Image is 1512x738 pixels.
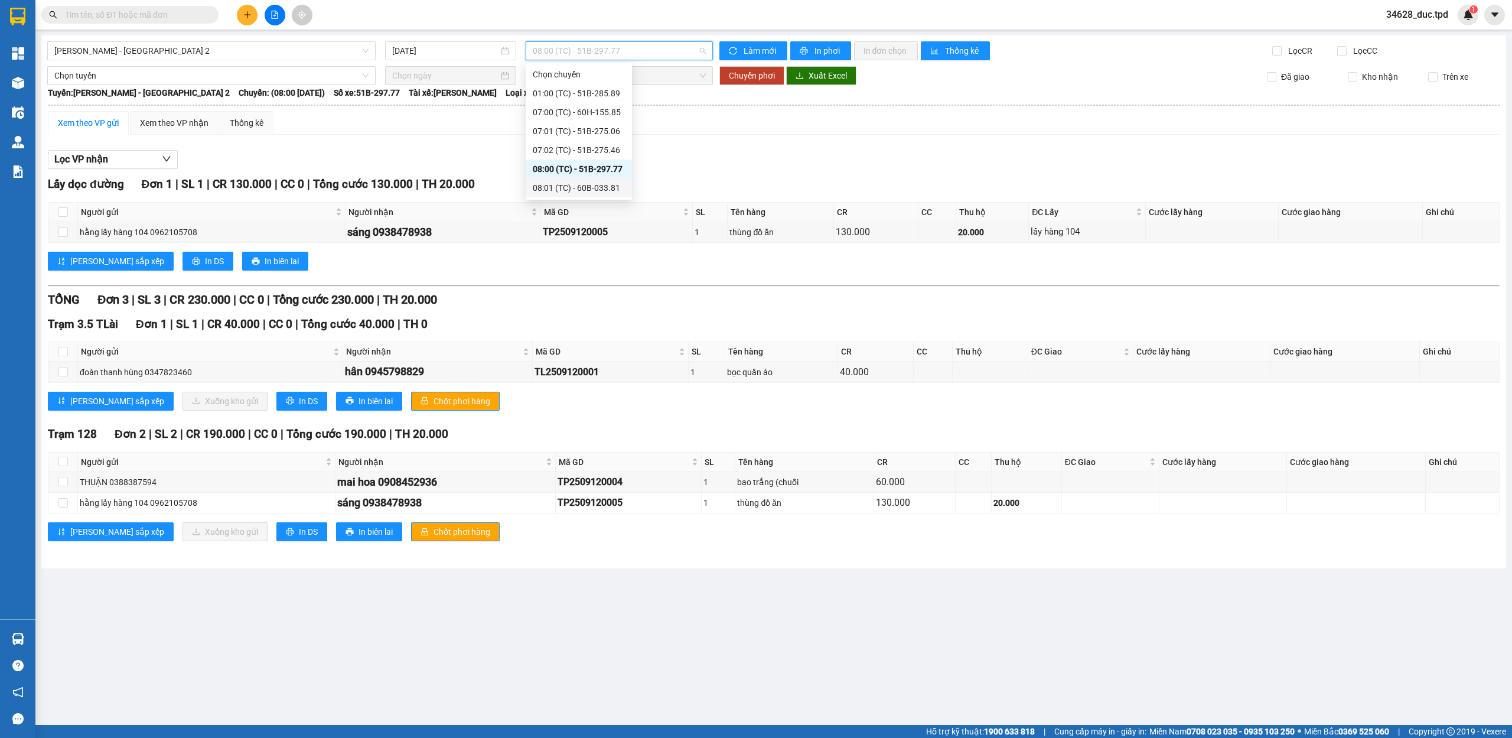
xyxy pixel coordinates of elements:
[12,77,24,89] img: warehouse-icon
[162,154,171,164] span: down
[65,8,204,21] input: Tìm tên, số ĐT hoặc mã đơn
[80,476,333,489] div: THUẬN 0388387594
[183,252,233,271] button: printerIn DS
[207,177,210,191] span: |
[854,41,918,60] button: In đơn chọn
[164,292,167,307] span: |
[1032,206,1133,219] span: ĐC Lấy
[392,44,498,57] input: 12/09/2025
[299,395,318,408] span: In DS
[337,495,553,511] div: sáng 0938478938
[286,528,294,537] span: printer
[1031,345,1121,358] span: ĐC Giao
[176,317,198,331] span: SL 1
[744,44,778,57] span: Làm mới
[953,342,1028,362] th: Thu hộ
[1438,70,1473,83] span: Trên xe
[265,5,285,25] button: file-add
[81,345,331,358] span: Người gửi
[149,427,152,441] span: |
[422,177,475,191] span: TH 20.000
[286,427,386,441] span: Tổng cước 190.000
[140,116,208,129] div: Xem theo VP nhận
[1490,9,1500,20] span: caret-down
[233,292,236,307] span: |
[506,86,597,99] span: Loại xe: Limousine 9 chỗ
[535,365,686,379] div: TL2509120001
[57,257,66,266] span: sort-ascending
[526,65,632,84] div: Chọn chuyến
[138,292,161,307] span: SL 3
[239,86,325,99] span: Chuyến: (08:00 [DATE])
[834,203,918,222] th: CR
[242,252,308,271] button: printerIn biên lai
[230,116,263,129] div: Thống kê
[874,453,956,472] th: CR
[434,395,490,408] span: Chốt phơi hàng
[695,226,725,239] div: 1
[411,522,500,541] button: lockChốt phơi hàng
[544,206,681,219] span: Mã GD
[1044,725,1045,738] span: |
[334,86,400,99] span: Số xe: 51B-297.77
[281,177,304,191] span: CC 0
[993,496,1060,509] div: 20.000
[533,125,625,138] div: 07:01 (TC) - 51B-275.06
[48,150,178,169] button: Lọc VP nhận
[786,66,856,85] button: downloadXuất Excel
[1146,203,1279,222] th: Cước lấy hàng
[57,528,66,537] span: sort-ascending
[689,342,725,362] th: SL
[48,177,124,191] span: Lấy dọc đường
[346,345,520,358] span: Người nhận
[1031,225,1143,239] div: lấy hàng 104
[377,292,380,307] span: |
[48,427,97,441] span: Trạm 128
[48,292,80,307] span: TỔNG
[411,392,500,411] button: lockChốt phơi hàng
[914,342,953,362] th: CC
[556,493,702,513] td: TP2509120005
[702,453,735,472] th: SL
[392,69,498,82] input: Chọn ngày
[48,317,118,331] span: Trạm 3.5 TLài
[80,366,341,379] div: đoàn thanh hùng 0347823460
[1420,342,1499,362] th: Ghi chú
[1298,729,1301,734] span: ⚪️
[337,474,553,490] div: mai hoa 0908452936
[558,495,700,510] div: TP2509120005
[737,496,872,509] div: thùng đồ ăn
[170,317,173,331] span: |
[796,71,804,81] span: download
[984,727,1035,736] strong: 1900 633 818
[12,660,24,671] span: question-circle
[383,292,437,307] span: TH 20.000
[1423,203,1500,222] th: Ghi chú
[115,427,146,441] span: Đơn 2
[533,181,625,194] div: 08:01 (TC) - 60B-033.81
[183,392,268,411] button: downloadXuống kho gửi
[725,342,838,362] th: Tên hàng
[10,8,25,25] img: logo-vxr
[1287,453,1426,472] th: Cước giao hàng
[48,392,174,411] button: sort-ascending[PERSON_NAME] sắp xếp
[136,317,167,331] span: Đơn 1
[267,292,270,307] span: |
[703,496,733,509] div: 1
[299,525,318,538] span: In DS
[12,713,24,724] span: message
[248,427,251,441] span: |
[338,456,543,469] span: Người nhận
[263,317,266,331] span: |
[533,42,706,60] span: 08:00 (TC) - 51B-297.77
[243,11,252,19] span: plus
[346,396,354,406] span: printer
[533,106,625,119] div: 07:00 (TC) - 60H-155.85
[336,392,402,411] button: printerIn biên lai
[48,522,174,541] button: sort-ascending[PERSON_NAME] sắp xếp
[1304,725,1389,738] span: Miền Bắc
[97,292,129,307] span: Đơn 3
[239,292,264,307] span: CC 0
[421,396,429,406] span: lock
[1426,453,1500,472] th: Ghi chú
